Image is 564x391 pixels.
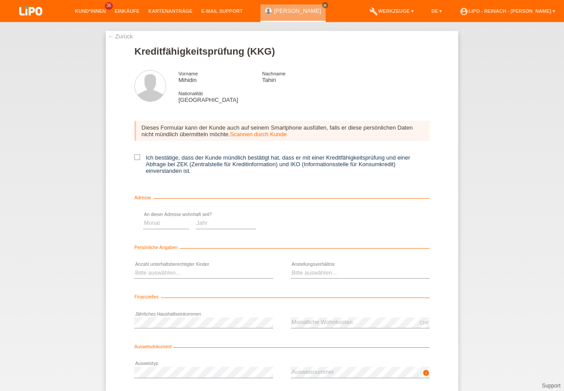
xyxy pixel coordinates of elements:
span: Adresse [134,195,153,200]
div: Mihidin [178,70,262,83]
span: Vorname [178,71,198,76]
a: Einkäufe [110,8,144,14]
a: Support [542,383,560,389]
span: Nachname [262,71,286,76]
span: Finanzielles [134,294,161,299]
a: Scannen durch Kunde [230,131,287,138]
span: 36 [105,2,113,10]
div: CHF [419,320,430,325]
i: build [369,7,378,16]
a: [PERSON_NAME] [274,7,321,14]
label: Ich bestätige, dass der Kunde mündlich bestätigt hat, dass er mit einer Kreditfähigkeitsprüfung u... [134,154,430,174]
a: Kartenanträge [144,8,197,14]
div: [GEOGRAPHIC_DATA] [178,90,262,103]
i: info [423,369,430,376]
a: account_circleLIPO - Reinach - [PERSON_NAME] ▾ [455,8,560,14]
a: ← Zurück [108,33,133,40]
span: Nationalität [178,91,203,96]
a: Kund*innen [70,8,110,14]
i: account_circle [460,7,468,16]
a: buildWerkzeuge ▾ [365,8,418,14]
i: close [323,3,327,7]
a: LIPO pay [9,18,53,25]
span: Persönliche Angaben [134,245,180,250]
div: Tahiri [262,70,346,83]
div: Dieses Formular kann der Kunde auch auf seinem Smartphone ausfüllen, falls er diese persönlichen ... [134,121,430,141]
h1: Kreditfähigkeitsprüfung (KKG) [134,46,430,57]
a: E-Mail Support [197,8,247,14]
a: DE ▾ [427,8,446,14]
a: info [423,372,430,377]
span: Ausweisdokument [134,344,174,349]
a: close [322,2,328,8]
